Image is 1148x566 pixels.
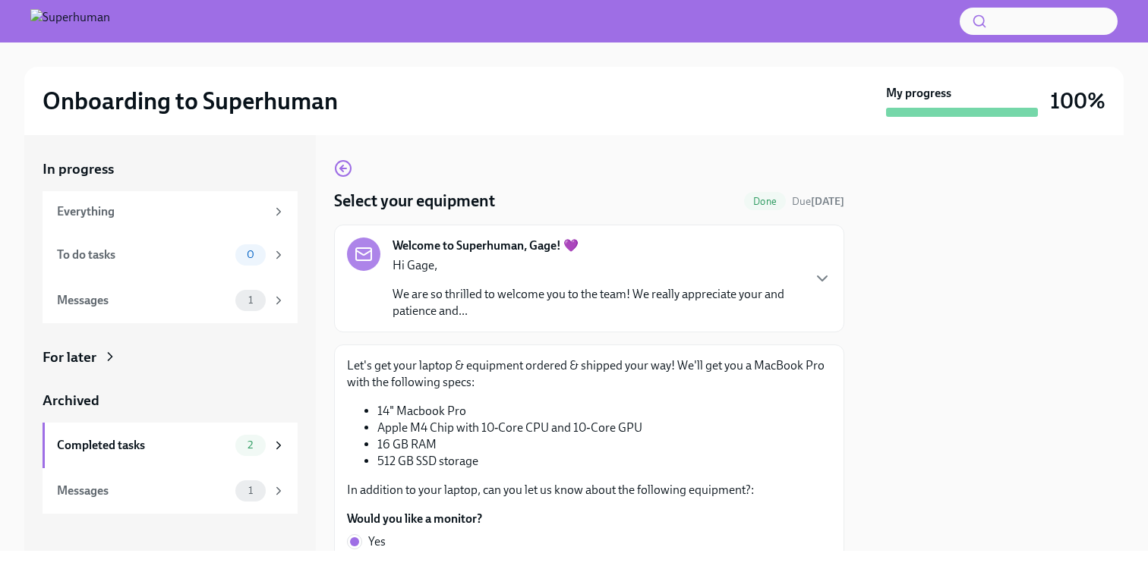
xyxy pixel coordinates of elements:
img: Superhuman [30,9,110,33]
p: We are so thrilled to welcome you to the team! We really appreciate your and patience and... [393,286,801,319]
h3: 100% [1050,87,1105,115]
li: Apple M4 Chip with 10‑Core CPU and 10‑Core GPU [377,420,831,436]
div: Completed tasks [57,437,229,454]
a: Archived [43,391,298,410]
p: Let's get your laptop & equipment ordered & shipped your way! We'll get you a MacBook Pro with th... [347,357,831,391]
strong: Welcome to Superhuman, Gage! 💜 [393,237,579,254]
p: Hi Gage, [393,257,801,274]
a: Messages1 [43,278,298,323]
span: August 10th, 2025 08:00 [792,194,844,209]
div: Everything [57,203,266,220]
a: For later [43,347,298,367]
span: 2 [238,439,262,451]
a: Completed tasks2 [43,423,298,468]
h4: Select your equipment [334,190,495,212]
h2: Onboarding to Superhuman [43,86,338,116]
span: 0 [238,249,263,260]
p: In addition to your laptop, can you let us know about the following equipment?: [347,482,831,498]
div: Messages [57,483,229,499]
li: 16 GB RAM [377,436,831,453]
div: Messages [57,292,229,309]
span: 1 [239,294,262,306]
a: In progress [43,159,298,179]
span: 1 [239,485,262,496]
label: Would you like a monitor? [347,511,482,527]
span: Due [792,195,844,208]
strong: [DATE] [811,195,844,208]
a: Everything [43,191,298,232]
div: For later [43,347,96,367]
span: Yes [368,533,386,550]
div: To do tasks [57,247,229,263]
a: Messages1 [43,468,298,514]
strong: My progress [886,85,951,102]
li: 14" Macbook Pro [377,403,831,420]
span: Done [744,196,786,207]
a: To do tasks0 [43,232,298,278]
li: 512 GB SSD storage [377,453,831,470]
